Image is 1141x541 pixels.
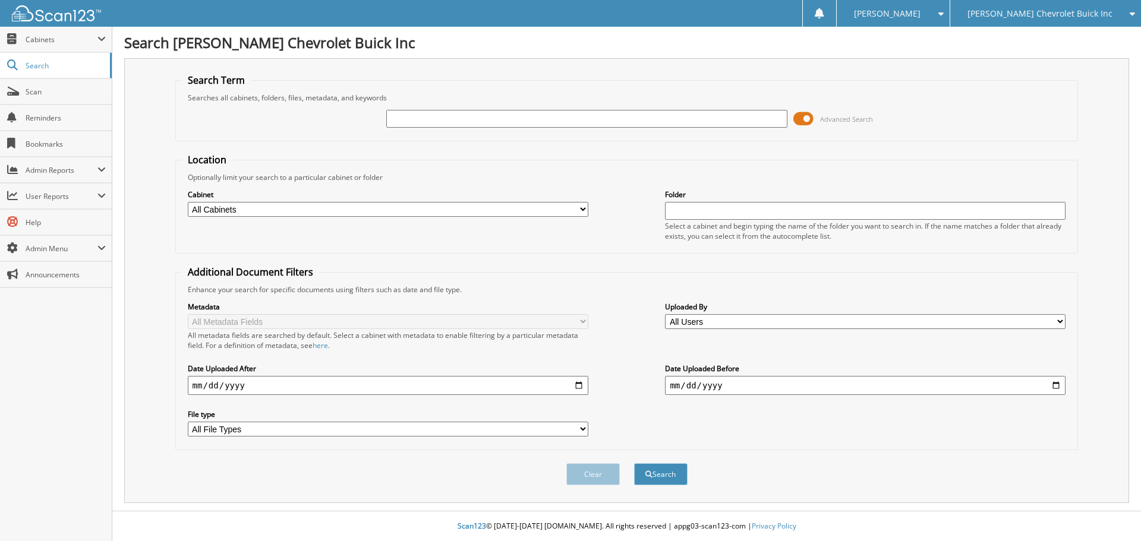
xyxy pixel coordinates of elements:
[854,10,921,17] span: [PERSON_NAME]
[752,521,796,531] a: Privacy Policy
[26,243,97,254] span: Admin Menu
[26,165,97,175] span: Admin Reports
[26,270,106,280] span: Announcements
[188,189,588,200] label: Cabinet
[967,10,1112,17] span: [PERSON_NAME] Chevrolet Buick Inc
[188,409,588,419] label: File type
[112,512,1141,541] div: © [DATE]-[DATE] [DOMAIN_NAME]. All rights reserved | appg03-scan123-com |
[182,265,319,279] legend: Additional Document Filters
[665,221,1066,241] div: Select a cabinet and begin typing the name of the folder you want to search in. If the name match...
[188,302,588,312] label: Metadata
[188,363,588,374] label: Date Uploaded After
[26,61,104,71] span: Search
[188,376,588,395] input: start
[665,189,1066,200] label: Folder
[665,363,1066,374] label: Date Uploaded Before
[182,284,1072,295] div: Enhance your search for specific documents using filters such as date and file type.
[26,113,106,123] span: Reminders
[1082,484,1141,541] iframe: Chat Widget
[820,115,873,124] span: Advanced Search
[182,153,232,166] legend: Location
[124,33,1129,52] h1: Search [PERSON_NAME] Chevrolet Buick Inc
[26,34,97,45] span: Cabinets
[26,139,106,149] span: Bookmarks
[665,302,1066,312] label: Uploaded By
[182,74,251,87] legend: Search Term
[12,5,101,21] img: scan123-logo-white.svg
[665,376,1066,395] input: end
[188,330,588,350] div: All metadata fields are searched by default. Select a cabinet with metadata to enable filtering b...
[566,463,620,485] button: Clear
[313,340,328,350] a: here
[182,93,1072,103] div: Searches all cabinets, folders, files, metadata, and keywords
[182,172,1072,182] div: Optionally limit your search to a particular cabinet or folder
[26,191,97,201] span: User Reports
[26,87,106,97] span: Scan
[458,521,486,531] span: Scan123
[634,463,688,485] button: Search
[26,217,106,227] span: Help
